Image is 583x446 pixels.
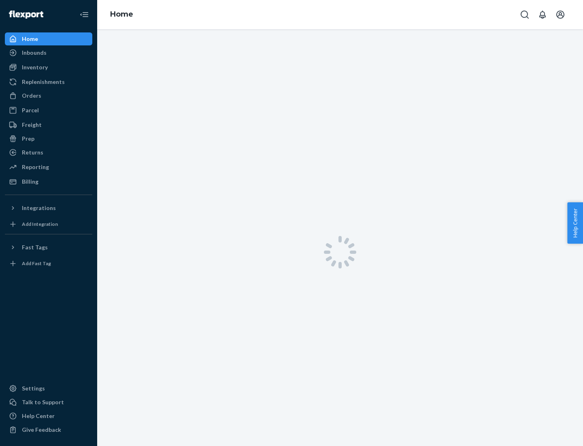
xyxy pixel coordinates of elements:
a: Home [110,10,133,19]
a: Inventory [5,61,92,74]
div: Inventory [22,63,48,71]
button: Open account menu [552,6,568,23]
button: Help Center [567,202,583,244]
div: Billing [22,178,38,186]
div: Orders [22,92,41,100]
div: Settings [22,384,45,392]
div: Fast Tags [22,243,48,251]
button: Integrations [5,202,92,214]
a: Add Fast Tag [5,257,92,270]
a: Prep [5,132,92,145]
a: Parcel [5,104,92,117]
a: Settings [5,382,92,395]
div: Returns [22,148,43,157]
a: Add Integration [5,218,92,231]
button: Give Feedback [5,423,92,436]
div: Help Center [22,412,55,420]
a: Inbounds [5,46,92,59]
div: Add Integration [22,221,58,227]
ol: breadcrumbs [104,3,140,26]
div: Freight [22,121,42,129]
button: Talk to Support [5,396,92,409]
div: Prep [22,135,34,143]
div: Parcel [22,106,39,114]
a: Help Center [5,410,92,422]
div: Talk to Support [22,398,64,406]
div: Replenishments [22,78,65,86]
button: Open Search Box [517,6,533,23]
div: Inbounds [22,49,47,57]
a: Returns [5,146,92,159]
a: Freight [5,118,92,131]
a: Billing [5,175,92,188]
button: Open notifications [534,6,551,23]
a: Reporting [5,161,92,174]
div: Add Fast Tag [22,260,51,267]
button: Fast Tags [5,241,92,254]
div: Home [22,35,38,43]
a: Home [5,32,92,45]
div: Reporting [22,163,49,171]
button: Close Navigation [76,6,92,23]
img: Flexport logo [9,11,43,19]
div: Give Feedback [22,426,61,434]
a: Replenishments [5,75,92,88]
a: Orders [5,89,92,102]
div: Integrations [22,204,56,212]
